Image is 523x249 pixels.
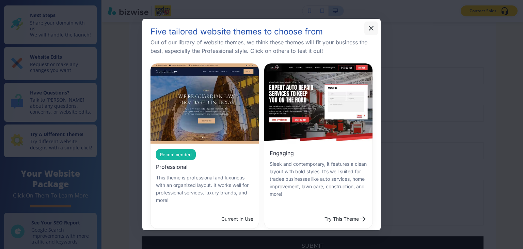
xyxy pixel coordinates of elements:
[322,212,370,226] button: Engaging ThemeEngagingSleek and contemporary, it features a clean layout with bold styles. It’s w...
[270,160,367,198] p: Sleek and contemporary, it features a clean layout with bold styles. It’s well suited for trades ...
[156,151,196,158] span: Recommended
[156,163,188,171] h6: Professional
[150,38,373,55] h6: Out of our library of website themes, we think these themes will fit your business the best, espe...
[150,27,323,37] h5: Five tailored website themes to choose from
[156,174,253,204] p: This theme is professional and luxurious with an organized layout. It works well for professional...
[270,149,294,158] h6: Engaging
